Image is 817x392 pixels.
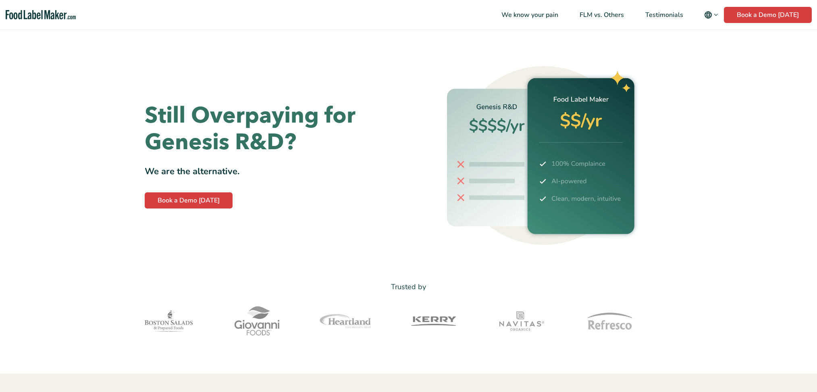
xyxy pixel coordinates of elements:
span: Testimonials [643,10,684,19]
strong: We are the alternative. [145,165,239,177]
button: Change language [699,7,724,23]
h1: Still Overpaying for Genesis R&D? [145,102,403,156]
p: Trusted by [145,281,673,293]
span: FLM vs. Others [577,10,625,19]
span: We know your pain [499,10,559,19]
a: Food Label Maker homepage [6,10,76,19]
a: Book a Demo [DATE] [724,7,812,23]
a: Book a Demo [DATE] [145,192,233,209]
